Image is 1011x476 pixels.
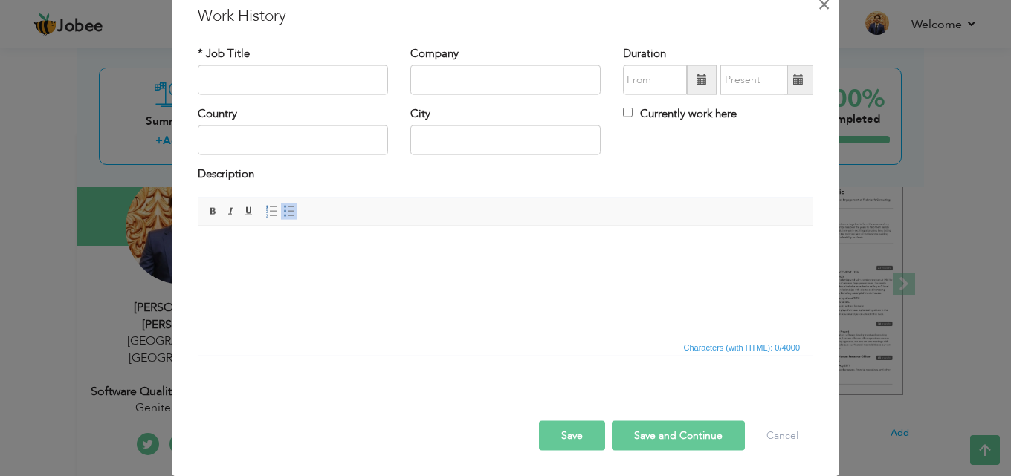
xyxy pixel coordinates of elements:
[681,340,804,353] span: Characters (with HTML): 0/4000
[623,106,737,122] label: Currently work here
[720,65,788,95] input: Present
[205,203,222,219] a: Bold
[623,65,687,95] input: From
[623,108,633,117] input: Currently work here
[198,166,254,182] label: Description
[612,420,745,450] button: Save and Continue
[198,45,250,61] label: * Job Title
[752,420,813,450] button: Cancel
[410,45,459,61] label: Company
[410,106,430,122] label: City
[263,203,280,219] a: Insert/Remove Numbered List
[623,45,666,61] label: Duration
[281,203,297,219] a: Insert/Remove Bulleted List
[241,203,257,219] a: Underline
[198,4,813,27] h3: Work History
[198,106,237,122] label: Country
[198,226,813,337] iframe: Rich Text Editor, workEditor
[223,203,239,219] a: Italic
[539,420,605,450] button: Save
[681,340,805,353] div: Statistics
